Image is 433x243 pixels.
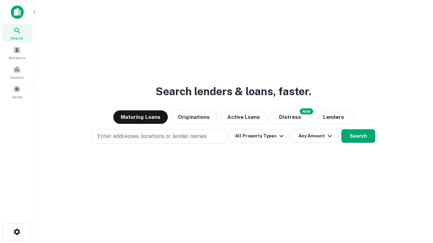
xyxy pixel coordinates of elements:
[220,110,267,124] button: Active Loans
[341,129,375,143] button: Search
[113,110,168,124] button: Maturing Loans
[11,35,23,41] span: Search
[2,24,32,42] a: Search
[97,132,207,140] p: Enter addresses, locations or lender names
[156,83,311,100] h3: Search lenders & loans, faster.
[11,5,24,19] img: capitalize-icon.png
[9,55,25,60] span: Borrowers
[230,129,289,143] button: All Property Types
[313,110,354,124] button: Lenders
[291,129,339,143] button: Any Amount
[270,110,311,124] button: Search distressed loans with lien and other non-mortgage details.
[2,83,32,101] a: Saved
[10,75,24,80] span: Contacts
[12,94,22,100] span: Saved
[300,108,313,114] div: NEW
[399,189,433,221] iframe: Chat Widget
[92,129,227,143] button: Enter addresses, locations or lender names
[170,110,217,124] button: Originations
[2,44,32,62] a: Borrowers
[2,63,32,81] a: Contacts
